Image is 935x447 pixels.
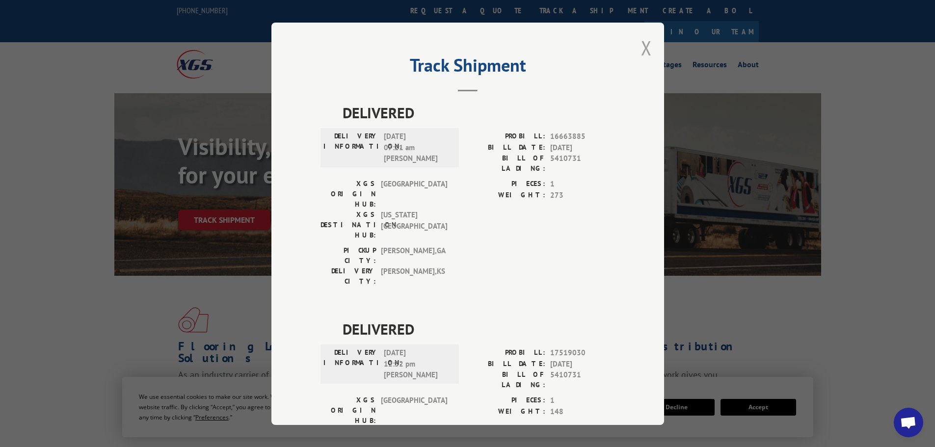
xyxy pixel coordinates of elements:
[468,358,545,369] label: BILL DATE:
[321,58,615,77] h2: Track Shipment
[343,102,615,124] span: DELIVERED
[381,266,447,287] span: [PERSON_NAME] , KS
[321,210,376,240] label: XGS DESTINATION HUB:
[381,395,447,426] span: [GEOGRAPHIC_DATA]
[550,142,615,153] span: [DATE]
[343,318,615,340] span: DELIVERED
[550,131,615,142] span: 16663885
[384,347,450,381] span: [DATE] 12:32 pm [PERSON_NAME]
[468,406,545,417] label: WEIGHT:
[321,245,376,266] label: PICKUP CITY:
[468,142,545,153] label: BILL DATE:
[550,189,615,201] span: 273
[468,395,545,406] label: PIECES:
[323,347,379,381] label: DELIVERY INFORMATION:
[384,131,450,164] span: [DATE] 07:21 am [PERSON_NAME]
[381,245,447,266] span: [PERSON_NAME] , GA
[550,179,615,190] span: 1
[321,266,376,287] label: DELIVERY CITY:
[550,153,615,174] span: 5410731
[468,189,545,201] label: WEIGHT:
[381,210,447,240] span: [US_STATE][GEOGRAPHIC_DATA]
[468,347,545,359] label: PROBILL:
[468,369,545,390] label: BILL OF LADING:
[323,131,379,164] label: DELIVERY INFORMATION:
[550,347,615,359] span: 17519030
[321,395,376,426] label: XGS ORIGIN HUB:
[894,408,923,437] div: Open chat
[550,406,615,417] span: 148
[550,369,615,390] span: 5410731
[550,358,615,369] span: [DATE]
[550,395,615,406] span: 1
[321,179,376,210] label: XGS ORIGIN HUB:
[641,35,652,61] button: Close modal
[381,179,447,210] span: [GEOGRAPHIC_DATA]
[468,131,545,142] label: PROBILL:
[468,153,545,174] label: BILL OF LADING:
[468,179,545,190] label: PIECES:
